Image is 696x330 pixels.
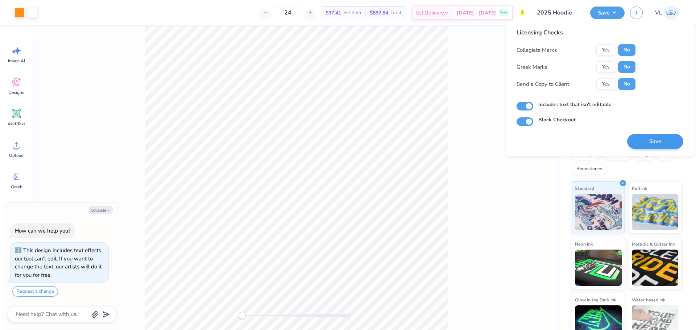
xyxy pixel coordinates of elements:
[632,296,665,304] span: Water based Ink
[538,101,612,108] label: Includes text that isn't editable
[632,194,679,230] img: Puff Ink
[15,247,101,279] div: This design includes text effects our tool can't edit. If you want to change the text, our artist...
[575,240,593,248] span: Neon Ink
[618,61,635,73] button: No
[575,296,616,304] span: Glow in the Dark Ink
[390,9,401,17] span: Total
[632,240,675,248] span: Metallic & Glitter Ink
[88,206,113,214] button: Collapse
[8,89,24,95] span: Designs
[618,78,635,90] button: No
[575,194,622,230] img: Standard
[500,10,507,15] span: Free
[416,9,444,17] span: Est. Delivery
[572,164,607,175] div: Rhinestones
[8,58,25,64] span: Image AI
[326,9,341,17] span: $37.41
[274,6,302,19] input: – –
[632,250,679,286] img: Metallic & Glitter Ink
[370,9,388,17] span: $897.84
[590,7,625,19] button: Save
[652,5,681,20] a: VL
[239,312,246,319] div: Accessibility label
[15,227,71,234] div: How can we help you?
[596,78,615,90] button: Yes
[575,250,622,286] img: Neon Ink
[627,134,683,149] button: Save
[575,184,594,192] span: Standard
[8,121,25,127] span: Add Text
[538,116,576,124] label: Block Checkout
[618,44,635,56] button: No
[517,80,569,88] div: Send a Copy to Client
[343,9,361,17] span: Per Item
[12,286,58,297] button: Request a change
[517,63,547,71] div: Greek Marks
[517,28,635,37] div: Licensing Checks
[531,5,585,20] input: Untitled Design
[9,153,24,158] span: Upload
[655,9,662,17] span: VL
[664,5,678,20] img: Vincent Lloyd Laurel
[457,9,496,17] span: [DATE] - [DATE]
[596,44,615,56] button: Yes
[517,46,557,54] div: Collegiate Marks
[596,61,615,73] button: Yes
[632,184,647,192] span: Puff Ink
[11,184,22,190] span: Greek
